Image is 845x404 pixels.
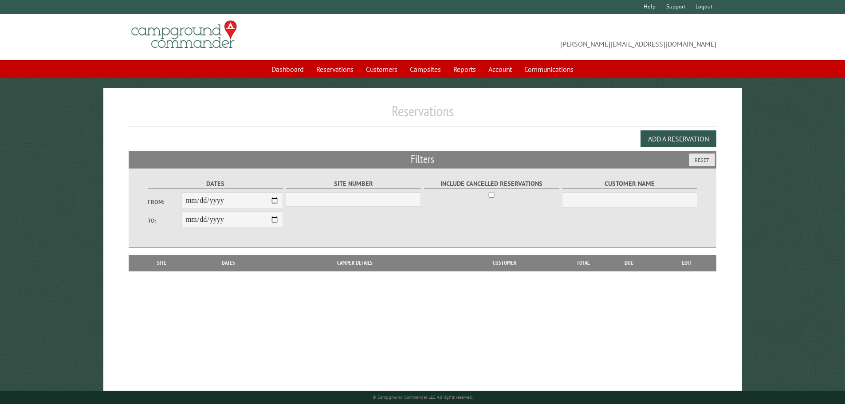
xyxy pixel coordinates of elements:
[133,255,191,271] th: Site
[641,130,716,147] button: Add a Reservation
[148,198,181,206] label: From:
[657,255,717,271] th: Edit
[566,255,601,271] th: Total
[405,61,446,78] a: Campsites
[689,153,715,166] button: Reset
[129,102,717,127] h1: Reservations
[267,255,443,271] th: Camper Details
[423,24,717,49] span: [PERSON_NAME][EMAIL_ADDRESS][DOMAIN_NAME]
[311,61,359,78] a: Reservations
[601,255,657,271] th: Due
[266,61,309,78] a: Dashboard
[443,255,566,271] th: Customer
[191,255,267,271] th: Dates
[148,216,181,225] label: To:
[148,179,283,189] label: Dates
[129,17,240,52] img: Campground Commander
[361,61,403,78] a: Customers
[519,61,579,78] a: Communications
[286,179,421,189] label: Site Number
[562,179,697,189] label: Customer Name
[483,61,517,78] a: Account
[129,151,717,168] h2: Filters
[373,394,473,400] small: © Campground Commander LLC. All rights reserved.
[424,179,559,189] label: Include Cancelled Reservations
[448,61,481,78] a: Reports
